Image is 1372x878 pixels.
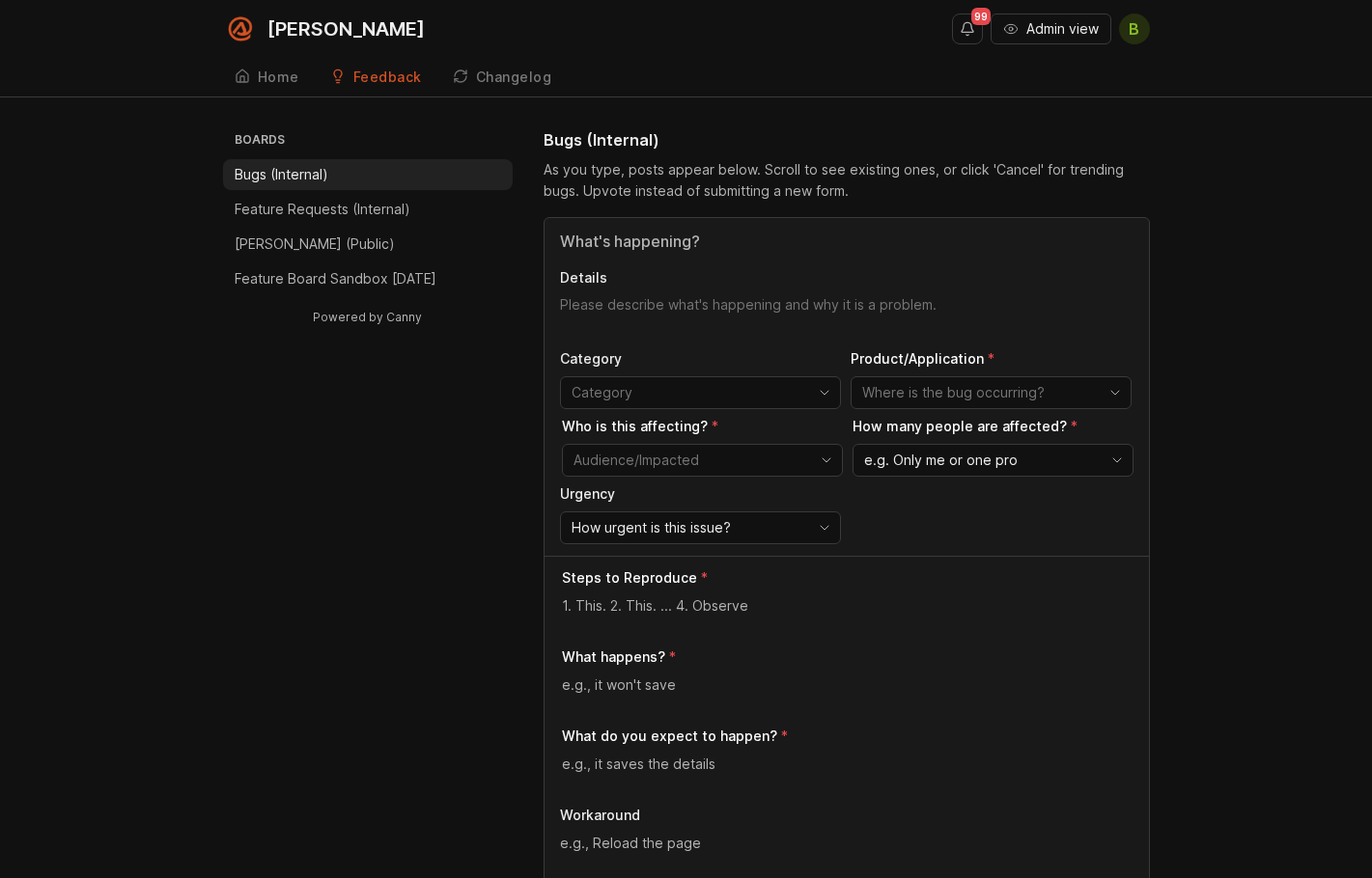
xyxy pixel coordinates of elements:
img: Smith.ai logo [223,12,258,46]
p: Who is this affecting? [562,417,843,436]
div: Home [258,70,299,84]
input: Title [560,230,1134,253]
input: Where is the bug occurring? [862,382,1098,403]
div: Feedback [353,70,422,84]
button: B [1119,14,1150,44]
p: Bugs (Internal) [235,165,328,184]
div: [PERSON_NAME] [267,19,425,39]
a: [PERSON_NAME] (Public) [223,229,513,260]
p: Product/Application [851,349,1132,369]
input: Category [572,382,807,403]
span: 99 [971,8,991,25]
svg: toggle icon [809,385,840,400]
span: How urgent is this issue? [572,517,731,538]
span: Admin view [1026,19,1099,39]
a: Bugs (Internal) [223,159,513,190]
a: Feedback [319,58,434,97]
h1: Bugs (Internal) [544,128,659,151]
div: toggle menu [562,444,843,477]
a: Powered by Canny [310,306,425,328]
input: Audience/Impacted [574,450,809,471]
div: toggle menu [560,511,841,544]
div: As you type, posts appear below. Scroll to see existing ones, or click 'Cancel' for trending bugs... [544,159,1150,202]
p: Workaround [560,806,1134,825]
div: toggle menu [853,444,1134,477]
span: B [1129,17,1139,41]
p: How many people are affected? [853,417,1134,436]
p: What happens? [562,647,665,667]
svg: toggle icon [809,520,840,535]
h3: Boards [231,128,513,155]
p: Details [560,268,1134,288]
div: Changelog [476,70,552,84]
span: e.g. Only me or one pro [864,450,1018,471]
p: Category [560,349,841,369]
svg: toggle icon [811,453,842,468]
a: Feature Requests (Internal) [223,194,513,225]
p: Urgency [560,484,841,504]
textarea: Details [560,295,1134,334]
div: toggle menu [560,376,841,409]
svg: toggle icon [1102,453,1133,468]
a: Feature Board Sandbox [DATE] [223,263,513,294]
button: Notifications [952,14,983,44]
p: Feature Board Sandbox [DATE] [235,269,436,288]
p: [PERSON_NAME] (Public) [235,234,395,254]
a: Home [223,58,311,97]
p: Feature Requests (Internal) [235,200,410,219]
svg: toggle icon [1100,385,1131,400]
a: Changelog [441,58,564,97]
p: Steps to Reproduce [562,568,697,588]
div: toggle menu [851,376,1132,409]
button: Admin view [991,14,1111,44]
p: What do you expect to happen? [562,727,777,746]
